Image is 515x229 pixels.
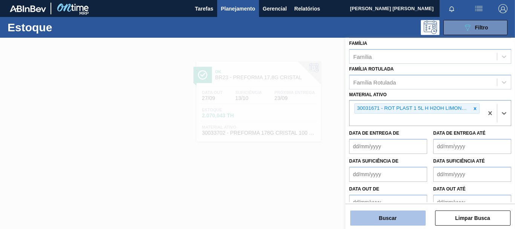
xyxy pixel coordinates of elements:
[8,23,113,32] h1: Estoque
[349,195,427,210] input: dd/mm/yyyy
[349,186,379,192] label: Data out de
[10,5,46,12] img: TNhmsLtSVTkK8tSr43FrP2fwEKptu5GPRR3wAAAABJRU5ErkJggg==
[353,79,396,85] div: Família Rotulada
[421,20,440,35] div: Pogramando: nenhum usuário selecionado
[498,4,507,13] img: Logout
[355,104,471,113] div: 30031671 - ROT PLAST 1 5L H H2OH LIMONETO IN211
[349,167,427,182] input: dd/mm/yyyy
[349,139,427,154] input: dd/mm/yyyy
[433,195,511,210] input: dd/mm/yyyy
[433,186,466,192] label: Data out até
[263,4,287,13] span: Gerencial
[433,131,486,136] label: Data de Entrega até
[353,53,372,60] div: Família
[349,158,399,164] label: Data suficiência de
[474,4,483,13] img: userActions
[195,4,213,13] span: Tarefas
[440,3,464,14] button: Notificações
[433,167,511,182] input: dd/mm/yyyy
[433,139,511,154] input: dd/mm/yyyy
[475,25,488,31] span: Filtro
[433,158,485,164] label: Data suficiência até
[294,4,320,13] span: Relatórios
[349,131,399,136] label: Data de Entrega de
[349,41,367,46] label: Família
[349,92,387,97] label: Material ativo
[443,20,507,35] button: Filtro
[349,66,394,72] label: Família Rotulada
[221,4,255,13] span: Planejamento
